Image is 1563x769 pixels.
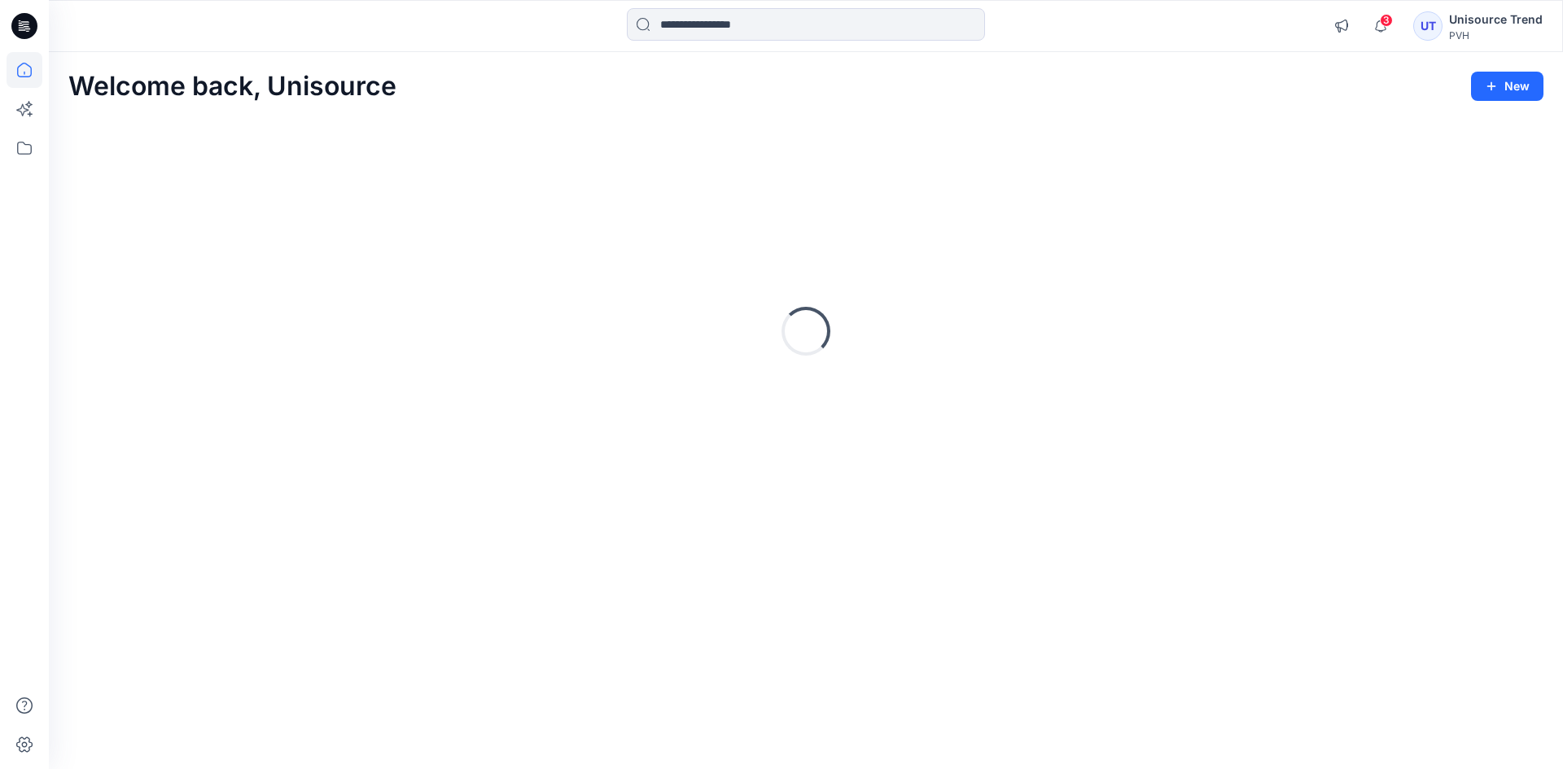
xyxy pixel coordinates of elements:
[1380,14,1393,27] span: 3
[1471,72,1543,101] button: New
[68,72,396,102] h2: Welcome back, Unisource
[1413,11,1443,41] div: UT
[1449,10,1543,29] div: Unisource Trend
[1449,29,1543,42] div: PVH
